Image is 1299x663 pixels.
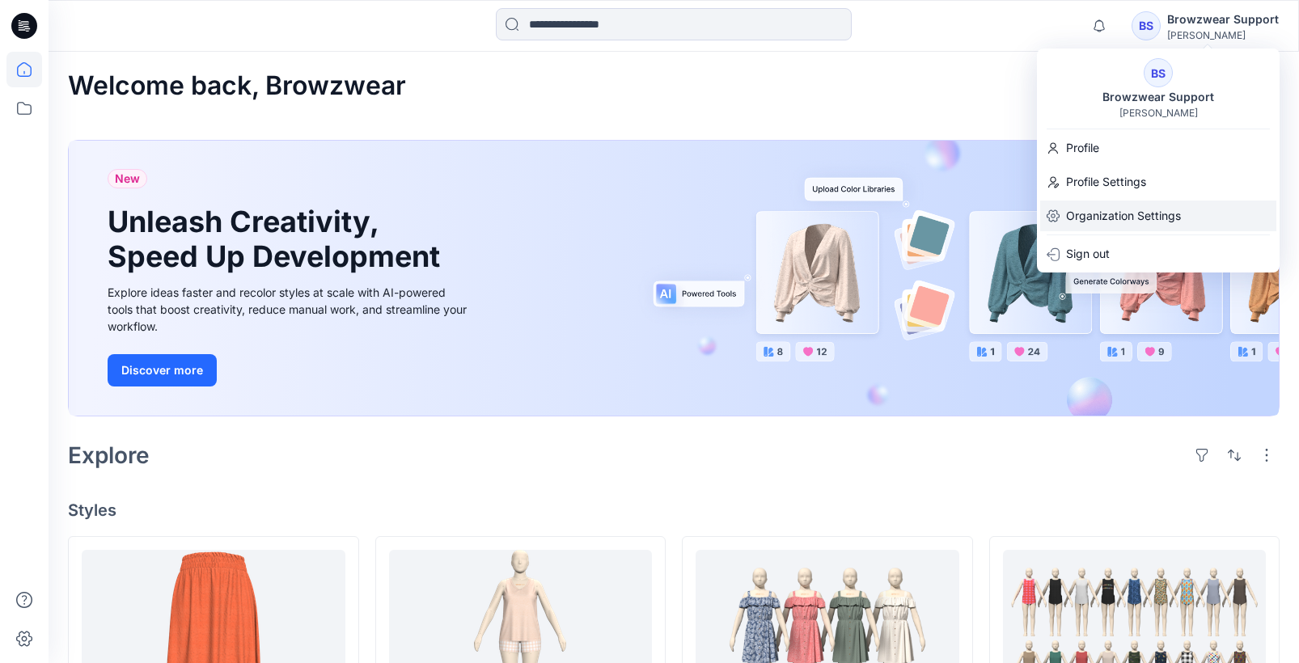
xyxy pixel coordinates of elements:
[1167,29,1279,41] div: [PERSON_NAME]
[115,169,140,188] span: New
[1119,107,1198,119] div: [PERSON_NAME]
[1066,239,1110,269] p: Sign out
[1132,11,1161,40] div: BS
[1037,133,1280,163] a: Profile
[68,71,406,101] h2: Welcome back, Browzwear
[1066,167,1146,197] p: Profile Settings
[1144,58,1173,87] div: BS
[1066,201,1181,231] p: Organization Settings
[1037,167,1280,197] a: Profile Settings
[1167,10,1279,29] div: Browzwear Support
[1037,201,1280,231] a: Organization Settings
[1066,133,1099,163] p: Profile
[108,205,447,274] h1: Unleash Creativity, Speed Up Development
[108,354,217,386] button: Discover more
[1093,87,1224,107] div: Browzwear Support
[68,500,1280,520] h4: Styles
[108,284,472,335] div: Explore ideas faster and recolor styles at scale with AI-powered tools that boost creativity, red...
[68,442,150,468] h2: Explore
[108,354,472,386] a: Discover more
